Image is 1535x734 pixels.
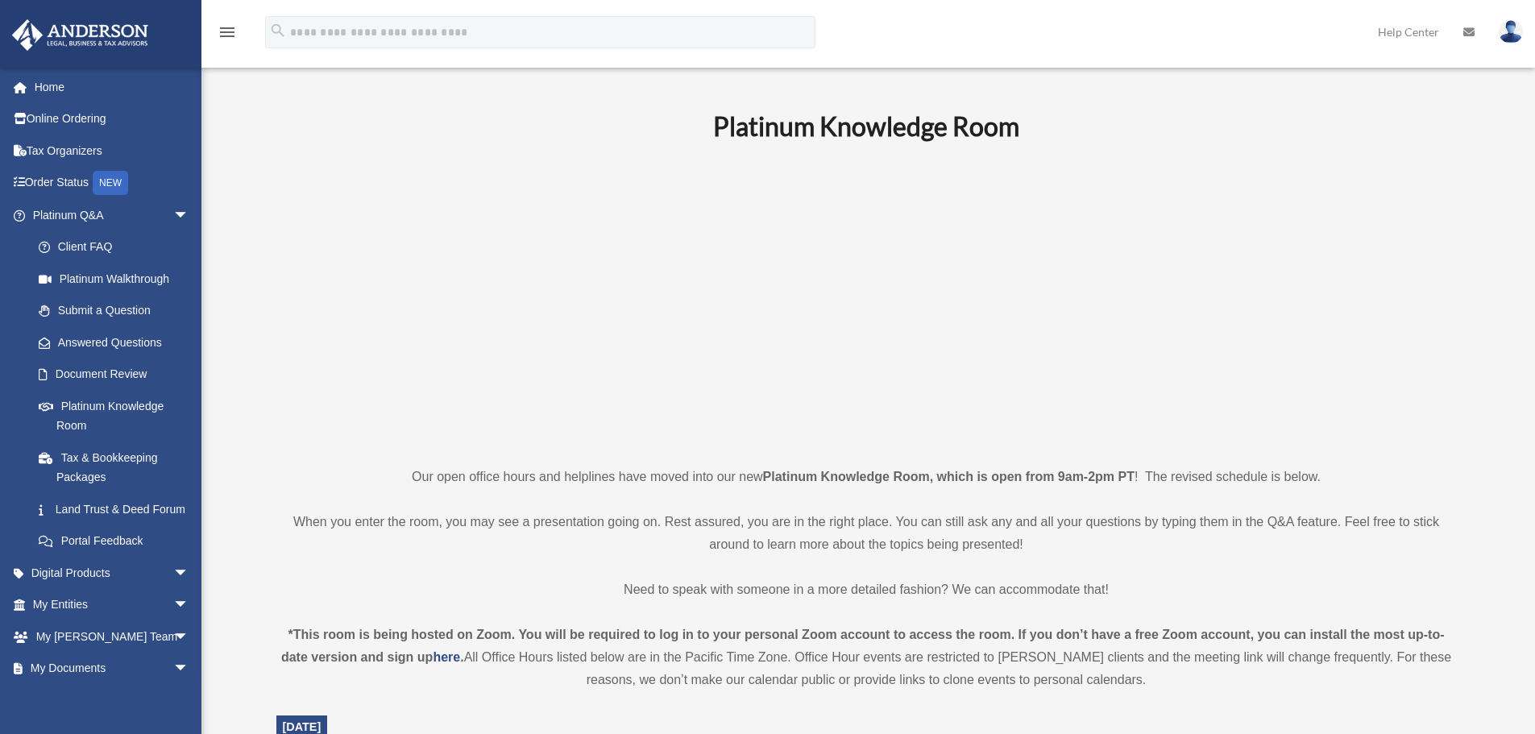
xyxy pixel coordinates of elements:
a: Client FAQ [23,231,214,263]
strong: Platinum Knowledge Room, which is open from 9am-2pm PT [763,470,1135,483]
p: Need to speak with someone in a more detailed fashion? We can accommodate that! [276,578,1457,601]
span: arrow_drop_down [173,199,205,232]
a: here [433,650,460,664]
a: Online Ordering [11,103,214,135]
a: My [PERSON_NAME] Teamarrow_drop_down [11,620,214,653]
a: Submit a Question [23,295,214,327]
div: All Office Hours listed below are in the Pacific Time Zone. Office Hour events are restricted to ... [276,624,1457,691]
img: Anderson Advisors Platinum Portal [7,19,153,51]
a: Platinum Knowledge Room [23,390,205,442]
span: arrow_drop_down [173,557,205,590]
span: arrow_drop_down [173,589,205,622]
a: My Entitiesarrow_drop_down [11,589,214,621]
a: menu [218,28,237,42]
span: arrow_drop_down [173,653,205,686]
a: Home [11,71,214,103]
a: Portal Feedback [23,525,214,558]
a: Tax Organizers [11,135,214,167]
a: Platinum Walkthrough [23,263,214,295]
span: arrow_drop_down [173,620,205,653]
a: My Documentsarrow_drop_down [11,653,214,685]
a: Answered Questions [23,326,214,359]
a: Platinum Q&Aarrow_drop_down [11,199,214,231]
b: Platinum Knowledge Room [713,110,1019,142]
i: menu [218,23,237,42]
a: Land Trust & Deed Forum [23,493,214,525]
img: User Pic [1499,20,1523,44]
i: search [269,22,287,39]
iframe: 231110_Toby_KnowledgeRoom [624,164,1108,436]
a: Order StatusNEW [11,167,214,200]
strong: *This room is being hosted on Zoom. You will be required to log in to your personal Zoom account ... [281,628,1445,664]
div: NEW [93,171,128,195]
p: When you enter the room, you may see a presentation going on. Rest assured, you are in the right ... [276,511,1457,556]
p: Our open office hours and helplines have moved into our new ! The revised schedule is below. [276,466,1457,488]
a: Document Review [23,359,214,391]
a: Digital Productsarrow_drop_down [11,557,214,589]
strong: . [460,650,463,664]
span: [DATE] [283,720,322,733]
a: Tax & Bookkeeping Packages [23,442,214,493]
